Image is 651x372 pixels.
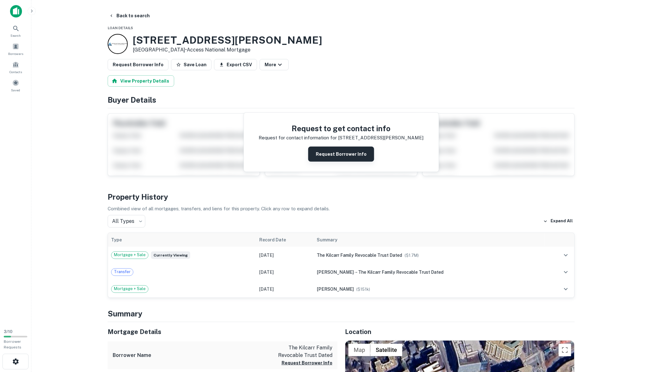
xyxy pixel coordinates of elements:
span: Borrower Requests [4,339,21,349]
button: View Property Details [108,75,174,87]
h4: Buyer Details [108,94,575,105]
button: Back to search [106,10,152,21]
iframe: Chat Widget [620,322,651,352]
button: expand row [561,284,571,294]
span: Contacts [9,69,22,74]
a: Borrowers [2,40,30,57]
td: [DATE] [256,281,314,298]
button: Request Borrower Info [282,359,332,367]
p: [GEOGRAPHIC_DATA] • [133,46,322,54]
p: Combined view of all mortgages, transfers, and liens for this property. Click any row to expand d... [108,205,575,213]
span: ($ 1.7M ) [405,253,419,258]
button: Export CSV [214,59,257,70]
td: [DATE] [256,264,314,281]
img: capitalize-icon.png [10,5,22,18]
span: Mortgage + Sale [111,252,148,258]
button: expand row [561,250,571,261]
td: [DATE] [256,247,314,264]
a: Saved [2,77,30,94]
h4: Summary [108,308,575,319]
th: Type [108,233,256,247]
h5: Location [345,327,575,337]
span: Search [11,33,21,38]
h6: Borrower Name [113,352,151,359]
h3: [STREET_ADDRESS][PERSON_NAME] [133,34,322,46]
th: Summary [314,233,545,247]
span: Loan Details [108,26,133,30]
span: [PERSON_NAME] [317,270,354,275]
button: Expand All [542,217,575,226]
button: Save Loan [171,59,212,70]
span: Mortgage + Sale [111,286,148,292]
span: [PERSON_NAME] [317,287,354,292]
a: Contacts [2,59,30,76]
span: the kilcarr family revocable trust dated [317,253,402,258]
th: Record Date [256,233,314,247]
button: expand row [561,267,571,278]
a: Search [2,22,30,39]
span: Transfer [111,269,133,275]
span: ($ 151k ) [356,287,370,292]
span: Currently viewing [151,251,190,259]
button: Show street map [348,344,370,356]
button: Show satellite imagery [370,344,402,356]
div: → [317,269,542,276]
span: Borrowers [8,51,23,56]
span: 3 / 10 [4,329,13,334]
button: Request Borrower Info [108,59,169,70]
h4: Request to get contact info [259,123,424,134]
span: Saved [11,88,20,93]
p: the kilcarr family revocable trust dated [276,344,332,359]
p: [STREET_ADDRESS][PERSON_NAME] [338,134,424,142]
h4: Property History [108,191,575,202]
h5: Mortgage Details [108,327,337,337]
a: Access National Mortgage [187,47,250,53]
p: Request for contact information for [259,134,337,142]
div: All Types [108,215,145,228]
span: the kilcarr family revocable trust dated [358,270,444,275]
button: Request Borrower Info [308,147,374,162]
button: Toggle fullscreen view [559,344,571,356]
button: More [260,59,289,70]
